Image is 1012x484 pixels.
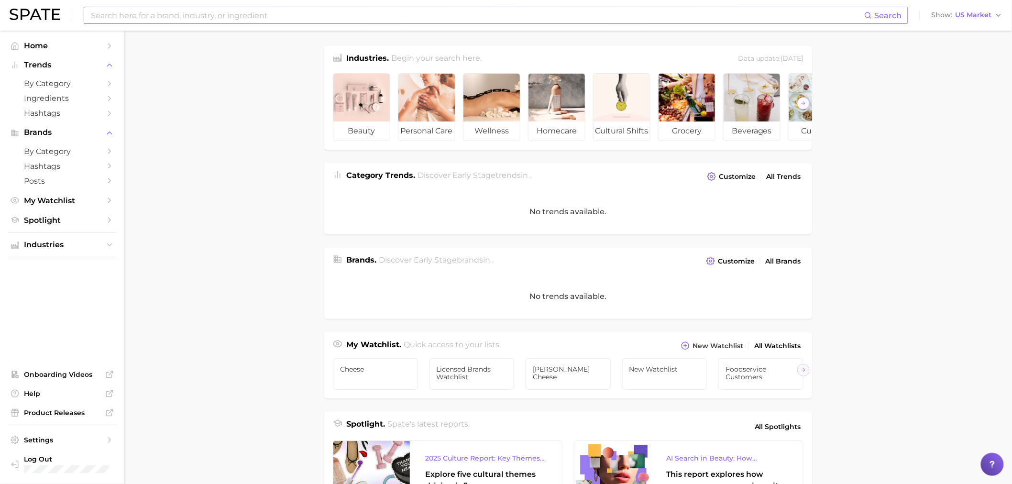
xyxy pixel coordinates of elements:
h1: My Watchlist. [346,339,401,352]
a: wellness [463,73,520,141]
span: US Market [956,12,992,18]
a: Hashtags [8,106,117,121]
a: My Watchlist [8,193,117,208]
span: grocery [659,121,715,141]
a: All Spotlights [752,418,803,435]
span: [PERSON_NAME] Cheese [533,365,604,381]
div: 2025 Culture Report: Key Themes That Are Shaping Consumer Demand [425,452,547,464]
span: Brands [24,128,100,137]
span: Settings [24,436,100,444]
span: Brands . [346,255,376,264]
a: beauty [333,73,390,141]
a: Settings [8,433,117,447]
button: Customize [705,170,758,183]
a: homecare [528,73,585,141]
a: by Category [8,76,117,91]
span: My Watchlist [24,196,100,205]
a: Hashtags [8,159,117,174]
span: All Spotlights [755,421,801,432]
span: Hashtags [24,162,100,171]
span: All Brands [766,257,801,265]
span: Search [875,11,902,20]
a: beverages [723,73,781,141]
span: Category Trends . [346,171,415,180]
a: grocery [658,73,715,141]
div: AI Search in Beauty: How Consumers Are Using ChatGPT vs. Google Search [666,452,788,464]
a: All Trends [764,170,803,183]
button: Industries [8,238,117,252]
a: Ingredients [8,91,117,106]
span: by Category [24,79,100,88]
div: Data update: [DATE] [738,53,803,66]
div: No trends available. [324,274,812,319]
button: New Watchlist [679,339,746,352]
span: wellness [463,121,520,141]
span: Discover Early Stage brands in . [379,255,494,264]
button: Trends [8,58,117,72]
span: Ingredients [24,94,100,103]
span: Customize [718,257,755,265]
span: New Watchlist [629,365,700,373]
span: Hashtags [24,109,100,118]
h2: Quick access to your lists. [404,339,501,352]
span: Industries [24,241,100,249]
span: Foodservice Customers [726,365,796,381]
button: Brands [8,125,117,140]
span: Log Out [24,455,141,463]
button: Scroll Right [797,97,810,110]
a: New Watchlist [622,358,707,390]
span: Customize [719,173,756,181]
a: Log out. Currently logged in with e-mail trisha.hanold@schreiberfoods.com. [8,452,117,476]
span: Cheese [340,365,411,373]
button: Scroll Right [797,364,810,376]
span: beverages [724,121,780,141]
a: Licensed Brands Watchlist [429,358,515,390]
span: Trends [24,61,100,69]
span: Help [24,389,100,398]
span: New Watchlist [693,342,743,350]
span: Onboarding Videos [24,370,100,379]
span: beauty [333,121,390,141]
a: culinary [788,73,846,141]
h1: Industries. [346,53,389,66]
a: [PERSON_NAME] Cheese [526,358,611,390]
span: Show [932,12,953,18]
div: No trends available. [324,189,812,234]
a: Help [8,386,117,401]
span: All Trends [767,173,801,181]
button: ShowUS Market [929,9,1005,22]
a: by Category [8,144,117,159]
a: cultural shifts [593,73,650,141]
a: All Brands [763,255,803,268]
a: Cheese [333,358,418,390]
span: Home [24,41,100,50]
span: Discover Early Stage trends in . [418,171,532,180]
span: personal care [398,121,455,141]
a: personal care [398,73,455,141]
a: All Watchlists [752,340,803,352]
a: Home [8,38,117,53]
span: All Watchlists [754,342,801,350]
span: Licensed Brands Watchlist [437,365,507,381]
span: culinary [789,121,845,141]
span: homecare [528,121,585,141]
span: by Category [24,147,100,156]
input: Search here for a brand, industry, or ingredient [90,7,864,23]
h2: Begin your search here. [392,53,482,66]
span: Posts [24,176,100,186]
a: Spotlight [8,213,117,228]
h1: Spotlight. [346,418,385,435]
img: SPATE [10,9,60,20]
span: Spotlight [24,216,100,225]
h2: Spate's latest reports. [388,418,470,435]
a: Posts [8,174,117,188]
a: Foodservice Customers [718,358,803,390]
button: Customize [704,254,757,268]
span: Product Releases [24,408,100,417]
a: Product Releases [8,406,117,420]
span: cultural shifts [594,121,650,141]
a: Onboarding Videos [8,367,117,382]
